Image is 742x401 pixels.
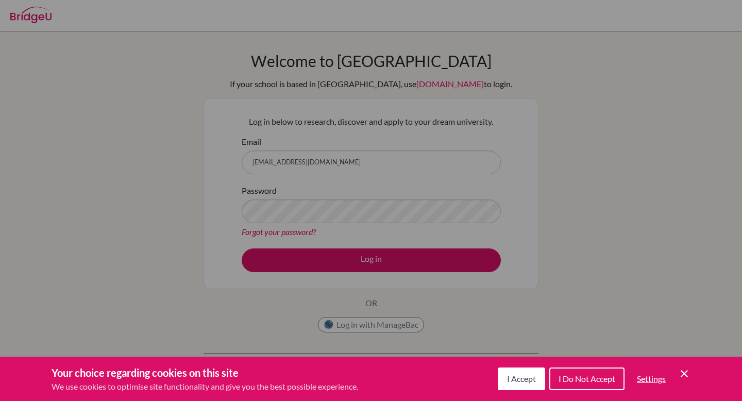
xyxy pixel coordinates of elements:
[678,367,690,380] button: Save and close
[498,367,545,390] button: I Accept
[507,374,536,383] span: I Accept
[52,365,358,380] h3: Your choice regarding cookies on this site
[549,367,625,390] button: I Do Not Accept
[629,369,674,389] button: Settings
[637,374,666,383] span: Settings
[52,380,358,393] p: We use cookies to optimise site functionality and give you the best possible experience.
[559,374,615,383] span: I Do Not Accept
